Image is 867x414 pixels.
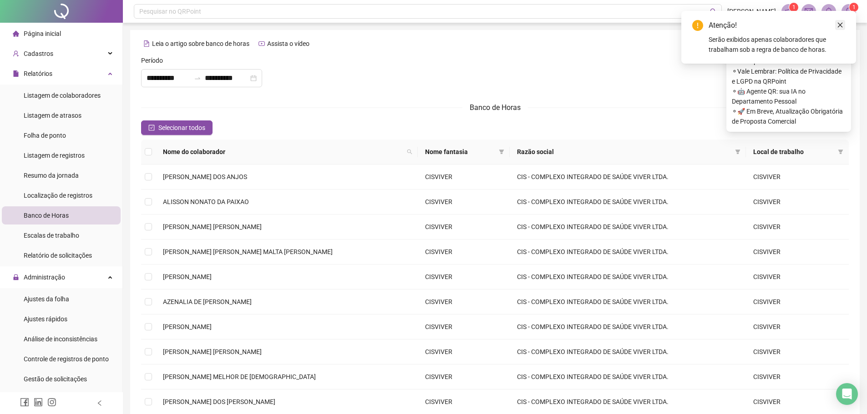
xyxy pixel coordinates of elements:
[24,375,87,383] span: Gestão de solicitações
[163,198,249,205] span: ALISSON NONATO DA PAIXAO
[510,165,746,190] td: CIS - COMPLEXO INTEGRADO DE SAÚDE VIVER LTDA.
[141,120,213,135] button: Selecionar todos
[405,145,414,159] span: search
[838,149,843,155] span: filter
[158,123,205,133] span: Selecionar todos
[805,7,813,15] span: mail
[852,4,856,10] span: 1
[746,214,849,239] td: CISVIVER
[746,314,849,339] td: CISVIVER
[499,149,504,155] span: filter
[194,75,201,82] span: swap-right
[510,339,746,364] td: CIS - COMPLEXO INTEGRADO DE SAÚDE VIVER LTDA.
[510,264,746,289] td: CIS - COMPLEXO INTEGRADO DE SAÚDE VIVER LTDA.
[24,172,79,179] span: Resumo da jornada
[732,66,846,86] span: ⚬ Vale Lembrar: Política de Privacidade e LGPD na QRPoint
[510,314,746,339] td: CIS - COMPLEXO INTEGRADO DE SAÚDE VIVER LTDA.
[24,92,101,99] span: Listagem de colaboradores
[24,355,109,363] span: Controle de registros de ponto
[746,165,849,190] td: CISVIVER
[735,149,740,155] span: filter
[24,192,92,199] span: Localização de registros
[470,103,521,112] span: Banco de Horas
[692,20,703,31] span: exclamation-circle
[510,214,746,239] td: CIS - COMPLEXO INTEGRADO DE SAÚDE VIVER LTDA.
[194,75,201,82] span: to
[418,339,510,364] td: CISVIVER
[792,4,796,10] span: 1
[24,232,79,239] span: Escalas de trabalho
[259,40,265,47] span: youtube
[34,398,43,407] span: linkedin
[418,239,510,264] td: CISVIVER
[836,383,858,405] div: Open Intercom Messenger
[418,190,510,214] td: CISVIVER
[835,20,845,30] a: Close
[24,315,67,323] span: Ajustes rápidos
[825,7,833,15] span: bell
[163,348,262,355] span: [PERSON_NAME] [PERSON_NAME]
[746,364,849,389] td: CISVIVER
[727,6,776,16] span: [PERSON_NAME]
[418,214,510,239] td: CISVIVER
[753,147,834,157] span: Local de trabalho
[163,298,252,305] span: AZENALIA DE [PERSON_NAME]
[163,373,316,380] span: [PERSON_NAME] MELHOR DE [DEMOGRAPHIC_DATA]
[24,30,61,37] span: Página inicial
[732,86,846,106] span: ⚬ 🤖 Agente QR: sua IA no Departamento Pessoal
[163,173,247,180] span: [PERSON_NAME] DOS ANJOS
[746,339,849,364] td: CISVIVER
[407,149,412,155] span: search
[418,264,510,289] td: CISVIVER
[13,70,19,77] span: file
[710,8,717,15] span: search
[24,152,85,159] span: Listagem de registros
[24,274,65,281] span: Administração
[746,190,849,214] td: CISVIVER
[418,165,510,190] td: CISVIVER
[497,145,506,159] span: filter
[418,314,510,339] td: CISVIVER
[96,400,103,406] span: left
[510,289,746,314] td: CIS - COMPLEXO INTEGRADO DE SAÚDE VIVER LTDA.
[24,70,52,77] span: Relatórios
[842,5,856,18] img: 46983
[418,289,510,314] td: CISVIVER
[746,239,849,264] td: CISVIVER
[163,248,333,255] span: [PERSON_NAME] [PERSON_NAME] MALTA [PERSON_NAME]
[746,289,849,314] td: CISVIVER
[425,147,495,157] span: Nome fantasia
[163,147,403,157] span: Nome do colaborador
[849,3,858,12] sup: Atualize o seu contato no menu Meus Dados
[47,398,56,407] span: instagram
[13,50,19,57] span: user-add
[733,145,742,159] span: filter
[163,223,262,230] span: [PERSON_NAME] [PERSON_NAME]
[20,398,29,407] span: facebook
[510,364,746,389] td: CIS - COMPLEXO INTEGRADO DE SAÚDE VIVER LTDA.
[24,112,81,119] span: Listagem de atrasos
[732,106,846,126] span: ⚬ 🚀 Em Breve, Atualização Obrigatória de Proposta Comercial
[837,22,843,28] span: close
[143,40,150,47] span: file-text
[24,212,69,219] span: Banco de Horas
[13,274,19,280] span: lock
[163,323,212,330] span: [PERSON_NAME]
[267,40,309,47] span: Assista o vídeo
[785,7,793,15] span: notification
[24,295,69,303] span: Ajustes da folha
[510,190,746,214] td: CIS - COMPLEXO INTEGRADO DE SAÚDE VIVER LTDA.
[24,50,53,57] span: Cadastros
[709,20,845,31] div: Atenção!
[141,55,163,65] span: Período
[163,398,275,405] span: [PERSON_NAME] DOS [PERSON_NAME]
[24,335,97,343] span: Análise de inconsistências
[152,40,249,47] span: Leia o artigo sobre banco de horas
[836,145,845,159] span: filter
[789,3,798,12] sup: 1
[709,35,845,55] div: Serão exibidos apenas colaboradores que trabalham sob a regra de banco de horas.
[510,239,746,264] td: CIS - COMPLEXO INTEGRADO DE SAÚDE VIVER LTDA.
[163,273,212,280] span: [PERSON_NAME]
[13,30,19,37] span: home
[418,364,510,389] td: CISVIVER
